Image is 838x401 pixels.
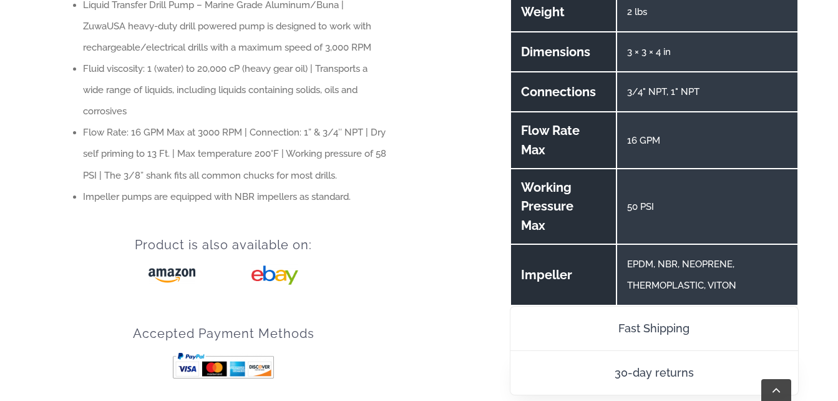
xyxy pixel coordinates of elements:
th: Impeller [511,245,616,305]
p: 30-day returns [523,364,786,382]
a: ebay_logo [251,263,298,274]
th: Dimensions [511,32,616,71]
h3: Product is also available on: [58,236,389,254]
img: ebay_logo.png [251,264,298,287]
h3: Accepted Payment Methods [58,325,389,343]
p: 3/4" NPT, 1" NPT [627,81,777,102]
span: Impeller pumps are equipped with NBR impellers as standard. [83,191,351,202]
p: 16 GPM [627,130,777,151]
span: Fluid viscosity: 1 (water) to 20,000 cP (heavy gear oil) | Transports a wide range of liquids, in... [83,63,368,117]
p: EPDM, NBR, NEOPRENE, THERMOPLASTIC, VITON [627,254,777,296]
p: 50 PSI [627,196,777,217]
th: Connections [511,72,616,111]
img: amazon_logo.png [149,264,195,287]
td: 3 × 3 × 4 in [617,32,797,71]
a: amazon_logo [149,263,195,274]
th: Flow Rate Max [511,112,616,168]
th: Working Pressure Max [511,169,616,244]
img: paypal-payments [173,353,275,379]
p: Fast Shipping [523,319,786,338]
span: Flow Rate: 16 GPM Max at 3000 RPM | Connection: 1” & 3/4″ NPT | Dry self priming to 13 Ft. | Max ... [83,127,386,181]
